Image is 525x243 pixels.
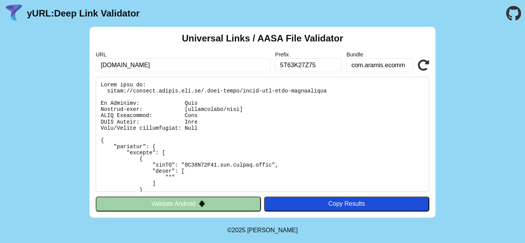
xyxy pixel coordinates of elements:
[4,3,24,23] img: yURL Logo
[346,51,413,58] label: Bundle
[199,200,205,207] img: droidIcon.svg
[227,218,297,243] footer: ©
[268,200,425,207] div: Copy Results
[96,58,271,72] input: Required
[27,8,140,19] a: yURL:Deep Link Validator
[346,58,413,72] input: Optional
[232,227,246,233] span: 2025
[182,33,343,44] h2: Universal Links / AASA File Validator
[96,77,429,192] pre: Lorem ipsu do: sitam://consect.adipis.eli.se/.doei-tempo/incid-utl-etdo-magnaaliqua En Adminimv: ...
[275,51,342,58] label: Prefix
[96,197,261,211] button: Validate Android
[247,227,298,233] a: Michael Ibragimchayev's Personal Site
[264,197,429,211] button: Copy Results
[275,58,342,72] input: Optional
[96,51,271,58] label: URL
